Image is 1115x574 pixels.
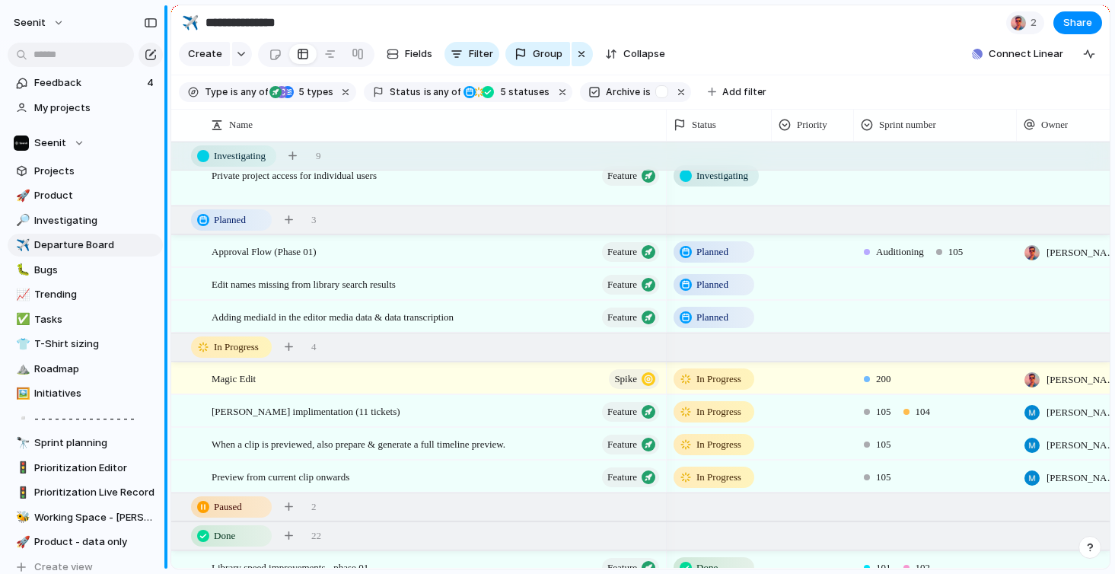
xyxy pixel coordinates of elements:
button: 🔎 [14,213,29,228]
span: Status [692,117,716,132]
a: ✈️Departure Board [8,234,163,257]
span: In Progress [696,372,741,387]
button: Filter [444,42,499,66]
span: Approval Flow (Phase 01) [212,242,317,260]
span: Product - data only [34,534,158,550]
div: 🚀Product [8,184,163,207]
a: 🔭Sprint planning [8,432,163,454]
a: 🚦Prioritization Editor [8,457,163,480]
a: 🐝Working Space - [PERSON_NAME] [8,506,163,529]
span: 200 [876,372,891,387]
span: Investigating [214,148,266,164]
button: 5 statuses [462,84,553,100]
span: Sprint planning [34,435,158,451]
span: is [231,85,238,99]
button: Collapse [599,42,671,66]
span: My projects [34,100,158,116]
button: Seenit [8,132,163,155]
span: 4 [147,75,157,91]
button: 🚀 [14,188,29,203]
span: Feature [607,434,637,455]
button: 🔭 [14,435,29,451]
a: 🔎Investigating [8,209,163,232]
div: 📈 [16,286,27,304]
button: Feature [602,308,659,327]
div: 👕 [16,336,27,353]
span: Magic Edit [212,369,256,387]
span: Status [390,85,421,99]
span: Create [188,46,222,62]
span: Feature [607,241,637,263]
span: Planned [696,277,728,292]
a: 👕T-Shirt sizing [8,333,163,356]
span: Collapse [623,46,665,62]
span: Feature [607,467,637,488]
div: ✈️ [182,12,199,33]
button: Connect Linear [966,43,1069,65]
span: Departure Board [34,238,158,253]
span: Add filter [722,85,766,99]
span: 2 [311,499,317,515]
span: Initiatives [34,386,158,401]
span: Prioritization Live Record [34,485,158,500]
span: Trending [34,287,158,302]
span: is [424,85,432,99]
button: ✈️ [178,11,202,35]
span: Sprint number [879,117,936,132]
button: Fields [381,42,438,66]
div: 🚦 [16,484,27,502]
span: Priority [797,117,827,132]
button: 🐛 [14,263,29,278]
span: In Progress [696,404,741,419]
span: 104 [916,404,931,419]
span: In Progress [696,437,741,452]
a: ⛰️Roadmap [8,358,163,381]
span: Auditioning [876,244,924,260]
span: Feature [607,307,637,328]
div: 🔭 [16,435,27,452]
span: Adding mediaId in the editor media data & data transcription [212,308,454,325]
button: Group [505,42,570,66]
div: ✅Tasks [8,308,163,331]
span: Preview from current clip onwards [212,467,349,485]
div: ▫️ [16,410,27,427]
button: Feature [602,166,659,186]
a: 🐛Bugs [8,259,163,282]
span: Connect Linear [989,46,1063,62]
span: Feedback [34,75,142,91]
button: Share [1053,11,1102,34]
span: Investigating [34,213,158,228]
button: Feature [602,467,659,487]
a: 🚦Prioritization Live Record [8,481,163,504]
button: 📈 [14,287,29,302]
div: ✅ [16,311,27,328]
button: 🐝 [14,510,29,525]
span: 105 [876,437,891,452]
button: ✅ [14,312,29,327]
span: When a clip is previewed, also prepare & generate a full timeline preview. [212,435,505,452]
button: 5 types [269,84,336,100]
span: 22 [311,528,321,544]
span: Planned [696,244,728,260]
button: 👕 [14,336,29,352]
span: 105 [876,404,891,419]
span: types [294,85,333,99]
a: Feedback4 [8,72,163,94]
span: Paused [214,499,242,515]
span: T-Shirt sizing [34,336,158,352]
span: Group [533,46,562,62]
span: Roadmap [34,362,158,377]
span: 9 [316,148,321,164]
button: Feature [602,242,659,262]
span: Seenit [34,136,66,151]
button: Seenit [7,11,72,35]
span: Fields [405,46,432,62]
span: [PERSON_NAME] implimentation (11 tickets) [212,402,400,419]
span: Archive [606,85,640,99]
div: 🖼️Initiatives [8,382,163,405]
span: statuses [495,85,550,99]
